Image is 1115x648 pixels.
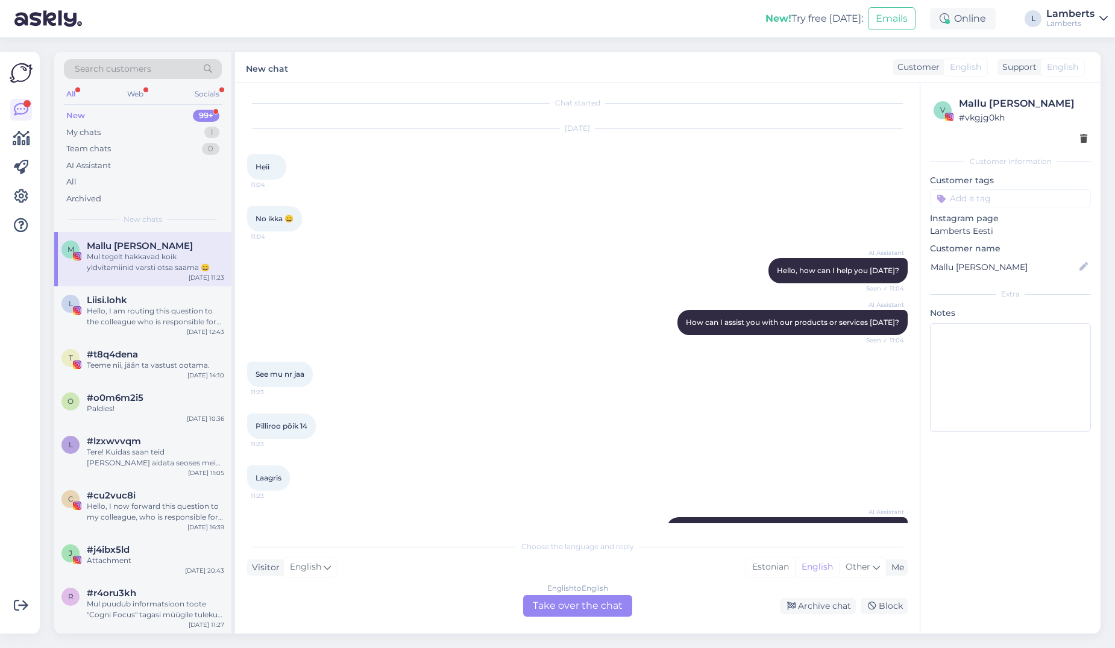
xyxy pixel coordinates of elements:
span: #lzxwvvqm [87,436,141,447]
div: Visitor [247,561,280,574]
p: Customer tags [930,174,1091,187]
div: [DATE] 11:23 [189,273,224,282]
div: Customer information [930,156,1091,167]
div: [DATE] 14:10 [187,371,224,380]
p: Notes [930,307,1091,319]
div: Team chats [66,143,111,155]
input: Add a tag [930,189,1091,207]
div: [DATE] 12:43 [187,327,224,336]
div: [DATE] 11:05 [188,468,224,477]
div: Paldies! [87,403,224,414]
span: Liisi.lohk [87,295,127,306]
div: [DATE] 10:36 [187,414,224,423]
p: Customer name [930,242,1091,255]
span: 11:23 [251,491,296,500]
span: English [290,561,321,574]
span: New chats [124,214,162,225]
div: Archived [66,193,101,205]
span: #o0m6m2i5 [87,392,143,403]
div: Block [861,598,908,614]
span: Seen ✓ 11:04 [859,336,904,345]
span: AI Assistant [859,248,904,257]
div: Take over the chat [523,595,632,617]
span: AI Assistant [859,508,904,517]
span: #cu2vuc8i [87,490,136,501]
div: Extra [930,289,1091,300]
div: [DATE] [247,123,908,134]
span: Hello, how can I help you [DATE]? [777,266,899,275]
div: Mallu [PERSON_NAME] [959,96,1087,111]
div: All [64,86,78,102]
div: Online [930,8,996,30]
span: See mu nr jaa [256,370,304,379]
img: Askly Logo [10,61,33,84]
span: o [68,397,74,406]
b: New! [765,13,791,24]
span: 11:23 [251,388,296,397]
div: Lamberts [1046,9,1095,19]
span: Heii [256,162,269,171]
div: Me [887,561,904,574]
a: LambertsLamberts [1046,9,1108,28]
span: t [69,353,73,362]
span: r [68,592,74,601]
span: How can I assist you with our products or services [DATE]? [686,318,899,327]
span: English [1047,61,1078,74]
span: l [69,440,73,449]
span: Search customers [75,63,151,75]
div: 99+ [193,110,219,122]
div: L [1025,10,1041,27]
div: Mul tegelt hakkavad koik yldvitamiinid varsti otsa saama 😄 [87,251,224,273]
span: #t8q4dena [87,349,138,360]
span: English [950,61,981,74]
div: Hello, I now forward this question to my colleague, who is responsible for this. The reply will b... [87,501,224,523]
div: Hello, I am routing this question to the colleague who is responsible for this topic. The reply m... [87,306,224,327]
span: L [69,299,73,308]
div: My chats [66,127,101,139]
div: AI Assistant [66,160,111,172]
span: 11:04 [251,232,296,241]
div: Teeme nii, jään ta vastust ootama. [87,360,224,371]
span: Seen ✓ 11:04 [859,284,904,293]
div: Archive chat [780,598,856,614]
span: Laagris [256,473,281,482]
div: Attachment [87,555,224,566]
div: # vkgjg0kh [959,111,1087,124]
div: Try free [DATE]: [765,11,863,26]
span: v [940,105,945,115]
div: English to English [547,583,608,594]
span: Other [846,561,870,572]
div: New [66,110,85,122]
span: c [68,494,74,503]
div: [DATE] 11:27 [189,620,224,629]
div: Socials [192,86,222,102]
span: Mallu Mariann Treimann [87,241,193,251]
div: [DATE] 20:43 [185,566,224,575]
input: Add name [931,260,1077,274]
span: M [68,245,74,254]
p: Lamberts Eesti [930,225,1091,237]
span: No ikka 😄 [256,214,294,223]
div: Chat started [247,98,908,109]
span: 11:04 [251,180,296,189]
div: Lamberts [1046,19,1095,28]
label: New chat [246,59,288,75]
div: Tere! Kuidas saan teid [PERSON_NAME] aidata seoses meie teenustega? [87,447,224,468]
div: [DATE] 16:39 [187,523,224,532]
span: #j4ibx5ld [87,544,130,555]
button: Emails [868,7,916,30]
div: English [795,558,839,576]
span: j [69,549,72,558]
div: 0 [202,143,219,155]
div: Mul puudub informatsioon toote "Cogni Focus" tagasi müügile tuleku kohta. [PERSON_NAME] sellest [... [87,599,224,620]
div: Estonian [746,558,795,576]
span: #r4oru3kh [87,588,136,599]
div: Customer [893,61,940,74]
div: Choose the language and reply [247,541,908,552]
span: Pilliroo põik 14 [256,421,307,430]
div: 1 [204,127,219,139]
div: Support [997,61,1037,74]
p: Instagram page [930,212,1091,225]
span: 11:23 [251,439,296,448]
div: All [66,176,77,188]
